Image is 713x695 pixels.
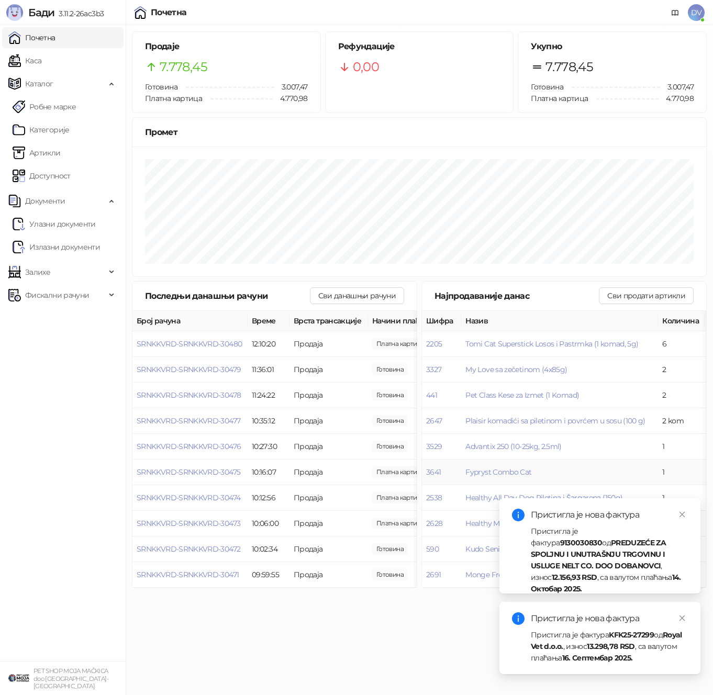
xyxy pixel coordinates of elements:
th: Начини плаћања [368,311,473,331]
button: SRNKKVRD-SRNKKVRD-30479 [137,365,241,374]
td: 10:12:56 [248,485,289,511]
h5: Рефундације [338,40,501,53]
span: 1.330,00 [372,338,428,350]
span: 7.778,45 [545,57,593,77]
td: 2 [658,357,704,383]
strong: 14. Октобар 2025. [531,573,681,593]
div: Пристигла је нова фактура [531,509,688,521]
a: Ulazni dokumentiУлазни документи [13,214,96,234]
td: 2 kom [658,408,704,434]
button: Healthy Meat Dog Pate Bizon i Ječam (150g) [465,519,615,528]
strong: PREDUZEĆE ZA SPOLJNU I UNUTRAŠNJU TRGOVINU I USLUGE NELT CO. DOO DOBANOVCI [531,538,666,570]
td: 11:36:01 [248,357,289,383]
button: Kudo Senior/Light Turkey & Duck (Na meru) [465,544,612,554]
button: 590 [426,544,439,554]
span: Документи [25,190,65,211]
th: Количина [658,311,704,331]
button: SRNKKVRD-SRNKKVRD-30472 [137,544,240,554]
strong: 16. Септембар 2025. [562,653,633,663]
td: Продаја [289,485,368,511]
span: Advantix 250 (10-25kg, 2.5ml) [465,442,561,451]
th: Време [248,311,289,331]
th: Назив [461,311,658,331]
span: 4.770,98 [273,93,308,104]
td: Продаја [289,383,368,408]
a: Почетна [8,27,55,48]
button: 441 [426,390,437,400]
span: 3.007,47 [274,81,308,93]
span: DV [688,4,705,21]
td: 2 [658,383,704,408]
span: Фискални рачуни [25,285,89,306]
button: Monge Fresh pašteta sa komadićima sa lososom (100 g) [465,570,654,579]
button: 2647 [426,416,442,425]
div: Пристигла је фактура од , износ , са валутом плаћања [531,629,688,664]
span: 0,00 [353,57,379,77]
div: Промет [145,126,694,139]
span: 300,00 [372,389,408,401]
button: 2628 [426,519,442,528]
td: 1 [658,459,704,485]
span: Pet Class Kese za Izmet (1 Komad) [465,390,579,400]
td: 6 [658,331,704,357]
button: SRNKKVRD-SRNKKVRD-30477 [137,416,240,425]
a: Close [676,612,688,624]
span: Fypryst Combo Cat [465,467,531,477]
td: 09:59:55 [248,562,289,588]
span: 1.796,00 [372,466,428,478]
td: 12:10:20 [248,331,289,357]
span: info-circle [512,612,525,625]
button: Сви данашњи рачуни [310,287,404,304]
span: Платна картица [531,94,588,103]
span: 7.778,45 [160,57,207,77]
span: 3.007,47 [660,81,694,93]
div: Најпродаваније данас [435,289,599,302]
button: 2205 [426,339,442,349]
span: Plaisir komadići sa piletinom i povrćem u sosu (100 g) [465,416,645,425]
button: 3327 [426,365,441,374]
td: Продаја [289,459,368,485]
td: Продаја [289,536,368,562]
td: Продаја [289,357,368,383]
span: Бади [28,6,54,19]
a: Close [676,509,688,520]
button: SRNKKVRD-SRNKKVRD-30480 [137,339,242,349]
h5: Продаје [145,40,308,53]
th: Број рачуна [132,311,248,331]
span: Готовина [531,82,563,92]
span: Каталог [25,73,53,94]
button: SRNKKVRD-SRNKKVRD-30475 [137,467,240,477]
span: 49,99 [372,543,408,555]
span: Готовина [145,82,177,92]
td: 1 [658,434,704,459]
td: Продаја [289,331,368,357]
span: My Love sa zečetinom (4x85g) [465,365,567,374]
strong: 12.156,93 RSD [552,573,597,582]
small: PET SHOP MOJA MAČKICA doo [GEOGRAPHIC_DATA]-[GEOGRAPHIC_DATA] [34,667,108,690]
span: 129,99 [372,364,408,375]
button: Сви продати артикли [599,287,694,304]
button: SRNKKVRD-SRNKKVRD-30476 [137,442,241,451]
a: Каса [8,50,41,71]
span: 600,00 [372,441,408,452]
td: 10:06:00 [248,511,289,536]
span: 3.11.2-26ac3b3 [54,9,104,18]
button: 2538 [426,493,442,502]
img: 64x64-companyLogo-9f44b8df-f022-41eb-b7d6-300ad218de09.png [8,668,29,689]
span: 700,00 [372,492,428,503]
button: 3529 [426,442,442,451]
a: Категорије [13,119,70,140]
div: Последњи данашњи рачуни [145,289,310,302]
span: info-circle [512,509,525,521]
strong: Royal Vet d.o.o. [531,630,682,651]
button: SRNKKVRD-SRNKKVRD-30478 [137,390,241,400]
span: 700,00 [372,415,408,427]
